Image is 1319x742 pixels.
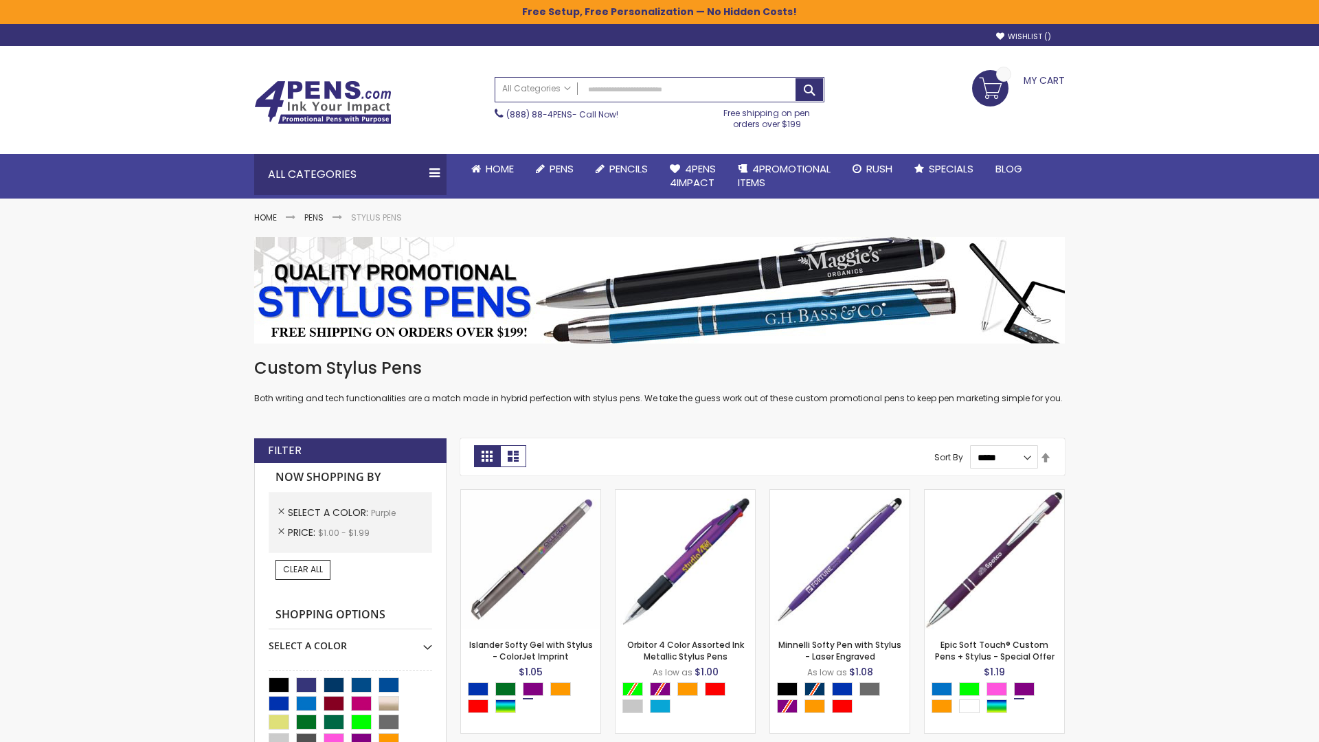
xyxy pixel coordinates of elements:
div: Green [495,682,516,696]
a: Orbitor 4 Color Assorted Ink Metallic Stylus Pens-Purple [616,489,755,501]
a: Orbitor 4 Color Assorted Ink Metallic Stylus Pens [627,639,744,662]
div: Purple [1014,682,1035,696]
label: Sort By [934,451,963,463]
div: All Categories [254,154,447,195]
strong: Filter [268,443,302,458]
a: 4PROMOTIONALITEMS [727,154,842,199]
span: 4Pens 4impact [670,161,716,190]
div: White [959,699,980,713]
img: Orbitor 4 Color Assorted Ink Metallic Stylus Pens-Purple [616,490,755,629]
span: $1.08 [849,665,873,679]
div: Turquoise [650,699,670,713]
span: $1.00 - $1.99 [318,527,370,539]
span: As low as [653,666,692,678]
div: Silver [622,699,643,713]
span: - Call Now! [506,109,618,120]
div: Orange [804,699,825,713]
span: Specials [929,161,973,176]
span: Pens [550,161,574,176]
a: Home [460,154,525,184]
div: Select A Color [269,629,432,653]
a: Clear All [275,560,330,579]
a: Minnelli Softy Pen with Stylus - Laser Engraved [778,639,901,662]
div: Assorted [987,699,1007,713]
img: 4P-MS8B-Purple [925,490,1064,629]
a: 4P-MS8B-Purple [925,489,1064,501]
div: Red [832,699,853,713]
img: Stylus Pens [254,237,1065,344]
div: Select A Color [932,682,1064,717]
div: Assorted [495,699,516,713]
span: $1.00 [695,665,719,679]
strong: Grid [474,445,500,467]
a: Rush [842,154,903,184]
span: Select A Color [288,506,371,519]
strong: Shopping Options [269,600,432,630]
a: Home [254,212,277,223]
a: (888) 88-4PENS [506,109,572,120]
a: Pencils [585,154,659,184]
strong: Now Shopping by [269,463,432,492]
a: 4Pens4impact [659,154,727,199]
a: Islander Softy Gel with Stylus - ColorJet Imprint [469,639,593,662]
strong: Stylus Pens [351,212,402,223]
img: Minnelli Softy Pen with Stylus - Laser Engraved-Purple [770,490,910,629]
div: Blue Light [932,682,952,696]
div: Orange [550,682,571,696]
div: Both writing and tech functionalities are a match made in hybrid perfection with stylus pens. We ... [254,357,1065,405]
a: Pens [525,154,585,184]
a: Wishlist [996,32,1051,42]
div: Lime Green [959,682,980,696]
span: Home [486,161,514,176]
a: Blog [984,154,1033,184]
img: Islander Softy Gel with Stylus - ColorJet Imprint-Purple [461,490,600,629]
span: $1.19 [984,665,1005,679]
a: All Categories [495,78,578,100]
a: Specials [903,154,984,184]
div: Select A Color [468,682,600,717]
div: Select A Color [622,682,755,717]
h1: Custom Stylus Pens [254,357,1065,379]
div: Purple [523,682,543,696]
div: Pink [987,682,1007,696]
span: As low as [807,666,847,678]
span: Price [288,526,318,539]
a: Pens [304,212,324,223]
div: Red [705,682,725,696]
div: Select A Color [777,682,910,717]
span: Clear All [283,563,323,575]
div: Red [468,699,488,713]
span: 4PROMOTIONAL ITEMS [738,161,831,190]
div: Free shipping on pen orders over $199 [710,102,825,130]
div: Blue [832,682,853,696]
a: Minnelli Softy Pen with Stylus - Laser Engraved-Purple [770,489,910,501]
a: Epic Soft Touch® Custom Pens + Stylus - Special Offer [935,639,1055,662]
span: Rush [866,161,892,176]
div: Black [777,682,798,696]
div: Grey [859,682,880,696]
a: Islander Softy Gel with Stylus - ColorJet Imprint-Purple [461,489,600,501]
span: All Categories [502,83,571,94]
span: Purple [371,507,396,519]
span: $1.05 [519,665,543,679]
img: 4Pens Custom Pens and Promotional Products [254,80,392,124]
span: Pencils [609,161,648,176]
div: Orange [677,682,698,696]
div: Orange [932,699,952,713]
span: Blog [995,161,1022,176]
div: Blue [468,682,488,696]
